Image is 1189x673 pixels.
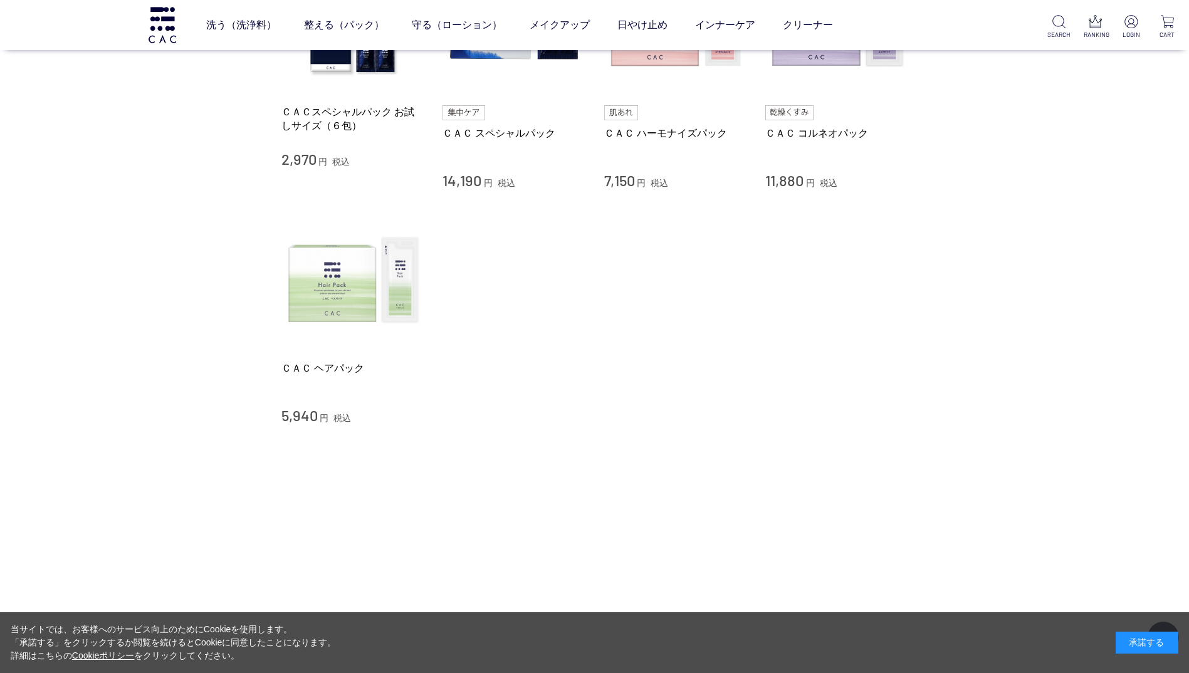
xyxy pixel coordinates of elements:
div: 当サイトでは、お客様へのサービス向上のためにCookieを使用します。 「承諾する」をクリックするか閲覧を続けるとCookieに同意したことになります。 詳細はこちらの をクリックしてください。 [11,623,337,662]
a: 守る（ローション） [412,8,502,43]
a: SEARCH [1047,15,1071,39]
span: 税込 [333,413,351,423]
a: LOGIN [1119,15,1143,39]
a: 洗う（洗浄料） [206,8,276,43]
p: SEARCH [1047,30,1071,39]
img: 肌あれ [604,105,638,120]
a: ＣＡＣ ヘアパック [281,362,424,375]
a: CART [1156,15,1179,39]
span: 税込 [820,178,837,188]
span: 11,880 [765,171,804,189]
a: メイクアップ [530,8,590,43]
a: RANKING [1084,15,1107,39]
a: ＣＡＣ ハーモナイズパック [604,127,747,140]
span: 円 [637,178,646,188]
span: 円 [320,413,328,423]
a: ＣＡＣスペシャルパック お試しサイズ（６包） [281,105,424,132]
a: クリーナー [783,8,833,43]
p: LOGIN [1119,30,1143,39]
span: 税込 [498,178,515,188]
img: logo [147,7,178,43]
p: CART [1156,30,1179,39]
a: Cookieポリシー [72,650,135,660]
span: 円 [806,178,815,188]
img: ＣＡＣ ヘアパック [281,209,424,352]
a: 整える（パック） [304,8,384,43]
span: 14,190 [443,171,481,189]
span: 円 [484,178,493,188]
a: ＣＡＣ スペシャルパック [443,127,585,140]
p: RANKING [1084,30,1107,39]
span: 7,150 [604,171,635,189]
img: 乾燥くすみ [765,105,814,120]
span: 税込 [651,178,668,188]
span: 円 [318,157,327,167]
a: 日やけ止め [617,8,668,43]
span: 5,940 [281,406,318,424]
a: インナーケア [695,8,755,43]
div: 承諾する [1116,632,1178,654]
span: 2,970 [281,150,317,168]
img: 集中ケア [443,105,485,120]
a: ＣＡＣ コルネオパック [765,127,908,140]
span: 税込 [332,157,350,167]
